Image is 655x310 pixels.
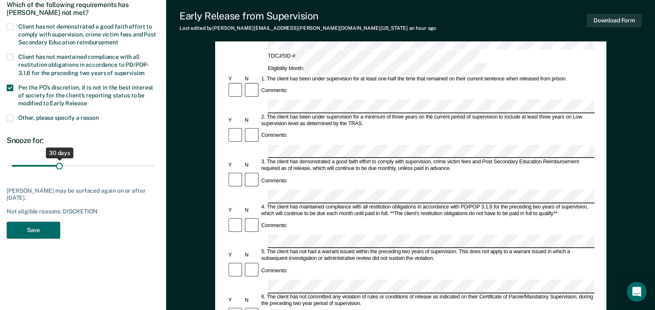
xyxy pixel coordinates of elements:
[266,50,480,62] div: TDCJ/SID #:
[7,187,159,201] div: [PERSON_NAME] may be surfaced again on or after [DATE].
[46,148,74,158] div: 30 days
[18,53,149,76] span: Client has not maintained compliance with all restitution obligations in accordance to PD/POP-3.1...
[243,252,260,259] div: N
[627,282,647,302] div: Open Intercom Messenger
[227,162,243,169] div: Y
[409,25,437,31] span: an hour ago
[260,75,595,82] div: 1. The client has been under supervision for at least one-half the time that remained on their cu...
[260,204,595,217] div: 4. The client has maintained compliance with all restitution obligations in accordance with PD/PO...
[179,25,436,31] div: Last edited by [PERSON_NAME][EMAIL_ADDRESS][PERSON_NAME][DOMAIN_NAME][US_STATE]
[260,223,289,229] div: Comments:
[260,159,595,172] div: 3. The client has demonstrated a good faith effort to comply with supervision, crime victim fees ...
[18,114,99,121] span: Other, please specify a reason
[227,117,243,124] div: Y
[179,10,436,22] div: Early Release from Supervision
[7,136,159,145] div: Snooze for:
[7,208,159,215] div: Not eligible reasons: DISCRETION
[260,114,595,127] div: 2. The client has been under supervision for a minimum of three years on the current period of su...
[18,23,156,46] span: Client has not demonstrated a good faith effort to comply with supervision, crime victim fees and...
[260,294,595,307] div: 6. The client has not committed any violation of rules or conditions of release as indicated on t...
[260,267,289,274] div: Comments:
[18,84,153,107] span: Per the PO’s discretion, it is not in the best interest of society for the client’s reporting sta...
[227,75,243,82] div: Y
[243,297,260,304] div: N
[260,133,289,139] div: Comments:
[227,252,243,259] div: Y
[243,117,260,124] div: N
[587,14,642,27] button: Download Form
[243,162,260,169] div: N
[227,207,243,214] div: Y
[7,222,60,239] button: Save
[243,207,260,214] div: N
[260,87,289,94] div: Comments:
[260,249,595,262] div: 5. The client has not had a warrant issued within the preceding two years of supervision. This do...
[227,297,243,304] div: Y
[266,63,488,75] div: Eligibility Month:
[243,75,260,82] div: N
[260,177,289,184] div: Comments:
